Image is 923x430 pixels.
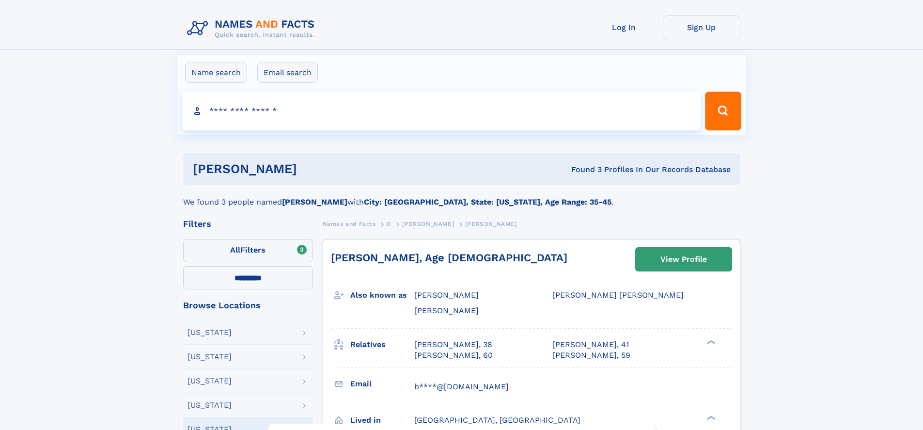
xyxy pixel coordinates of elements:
img: Logo Names and Facts [183,16,323,42]
b: [PERSON_NAME] [282,197,347,207]
b: City: [GEOGRAPHIC_DATA], State: [US_STATE], Age Range: 35-45 [364,197,611,207]
input: search input [182,92,701,130]
a: [PERSON_NAME], Age [DEMOGRAPHIC_DATA] [331,252,567,264]
a: [PERSON_NAME], 38 [414,339,492,350]
label: Filters [183,239,313,262]
a: D [387,218,391,230]
span: D [387,221,391,227]
div: View Profile [660,248,707,271]
a: Log In [585,16,663,39]
div: ❯ [704,339,716,345]
h3: Also known as [350,287,414,303]
span: [GEOGRAPHIC_DATA], [GEOGRAPHIC_DATA] [414,415,580,425]
label: Email search [257,63,318,83]
h3: Relatives [350,336,414,353]
div: [US_STATE] [188,329,232,336]
span: [PERSON_NAME] [402,221,454,227]
h1: [PERSON_NAME] [193,163,434,175]
div: [US_STATE] [188,401,232,409]
a: [PERSON_NAME], 60 [414,350,493,361]
div: [US_STATE] [188,353,232,361]
a: View Profile [636,248,732,271]
a: [PERSON_NAME], 41 [552,339,629,350]
span: [PERSON_NAME] [465,221,517,227]
h3: Email [350,376,414,392]
div: Browse Locations [183,301,313,310]
button: Search Button [705,92,741,130]
span: [PERSON_NAME] [414,290,479,300]
div: Found 3 Profiles In Our Records Database [434,164,731,175]
a: [PERSON_NAME] [402,218,454,230]
div: [US_STATE] [188,377,232,385]
a: Names and Facts [323,218,376,230]
span: [PERSON_NAME] [PERSON_NAME] [552,290,684,300]
span: All [230,245,240,255]
a: Sign Up [663,16,740,39]
label: Name search [185,63,247,83]
a: [PERSON_NAME], 59 [552,350,630,361]
h3: Lived in [350,412,414,429]
div: We found 3 people named with . [183,185,740,208]
div: Filters [183,220,313,228]
span: [PERSON_NAME] [414,306,479,315]
div: ❯ [704,414,716,421]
